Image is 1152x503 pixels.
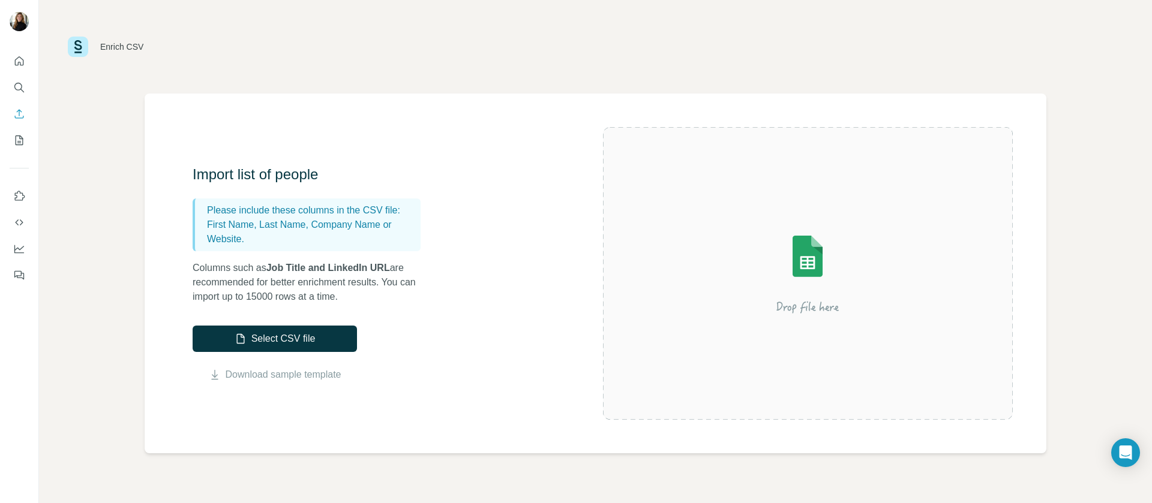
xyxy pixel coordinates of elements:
button: Dashboard [10,238,29,260]
img: Avatar [10,12,29,31]
p: Please include these columns in the CSV file: [207,203,416,218]
span: Job Title and LinkedIn URL [266,263,390,273]
div: Enrich CSV [100,41,143,53]
button: Download sample template [193,368,357,382]
img: Surfe Illustration - Drop file here or select below [700,201,916,345]
button: Enrich CSV [10,103,29,125]
p: First Name, Last Name, Company Name or Website. [207,218,416,246]
div: Open Intercom Messenger [1111,438,1140,467]
button: Select CSV file [193,326,357,352]
button: My lists [10,129,29,151]
h3: Import list of people [193,165,433,184]
button: Quick start [10,50,29,72]
button: Use Surfe on LinkedIn [10,185,29,207]
button: Use Surfe API [10,212,29,233]
img: Surfe Logo [68,37,88,57]
p: Columns such as are recommended for better enrichment results. You can import up to 15000 rows at... [193,261,433,304]
button: Search [10,77,29,98]
a: Download sample template [226,368,341,382]
button: Feedback [10,264,29,286]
